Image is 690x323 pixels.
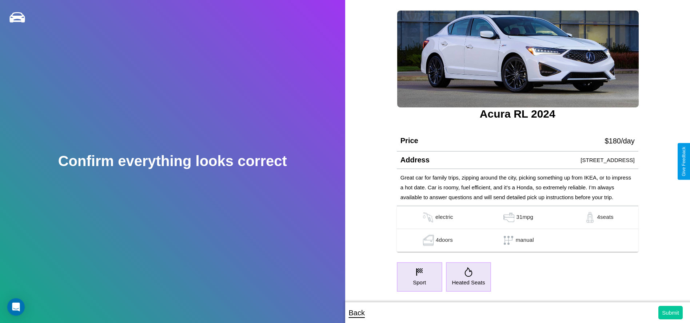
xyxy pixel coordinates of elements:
p: Great car for family trips, zipping around the city, picking something up from IKEA, or to impres... [400,173,635,202]
h2: Confirm everything looks correct [58,153,287,169]
p: electric [435,212,453,223]
p: Heated Seats [452,277,485,287]
img: gas [421,212,435,223]
h4: Price [400,137,418,145]
button: Submit [658,306,683,319]
p: Sport [413,277,426,287]
img: gas [502,212,516,223]
div: Give Feedback [681,147,686,176]
p: 31 mpg [516,212,533,223]
p: Back [349,306,365,319]
table: simple table [397,206,638,252]
p: 4 seats [597,212,614,223]
p: 4 doors [436,235,453,246]
p: [STREET_ADDRESS] [581,155,634,165]
img: gas [421,235,436,246]
p: $ 180 /day [605,134,634,147]
img: gas [583,212,597,223]
p: manual [516,235,534,246]
div: Open Intercom Messenger [7,298,25,316]
h3: Acura RL 2024 [397,108,638,120]
h4: Address [400,156,430,164]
